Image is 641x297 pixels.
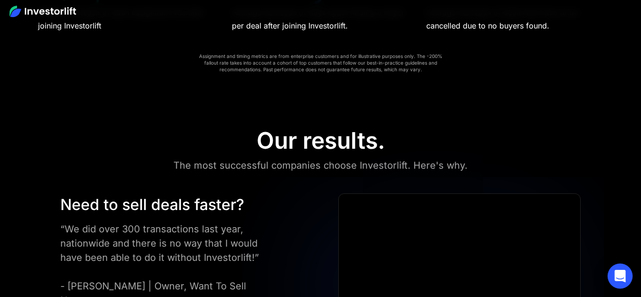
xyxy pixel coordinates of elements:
[257,127,385,154] div: Our results.
[192,53,449,73] div: Assignment and timing metrics are from enterprise customers and for illustrative purposes only. T...
[60,193,263,216] div: Need to sell deals faster?
[173,158,468,173] div: The most successful companies choose Investorlift. Here's why.
[608,264,633,289] div: Open Intercom Messenger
